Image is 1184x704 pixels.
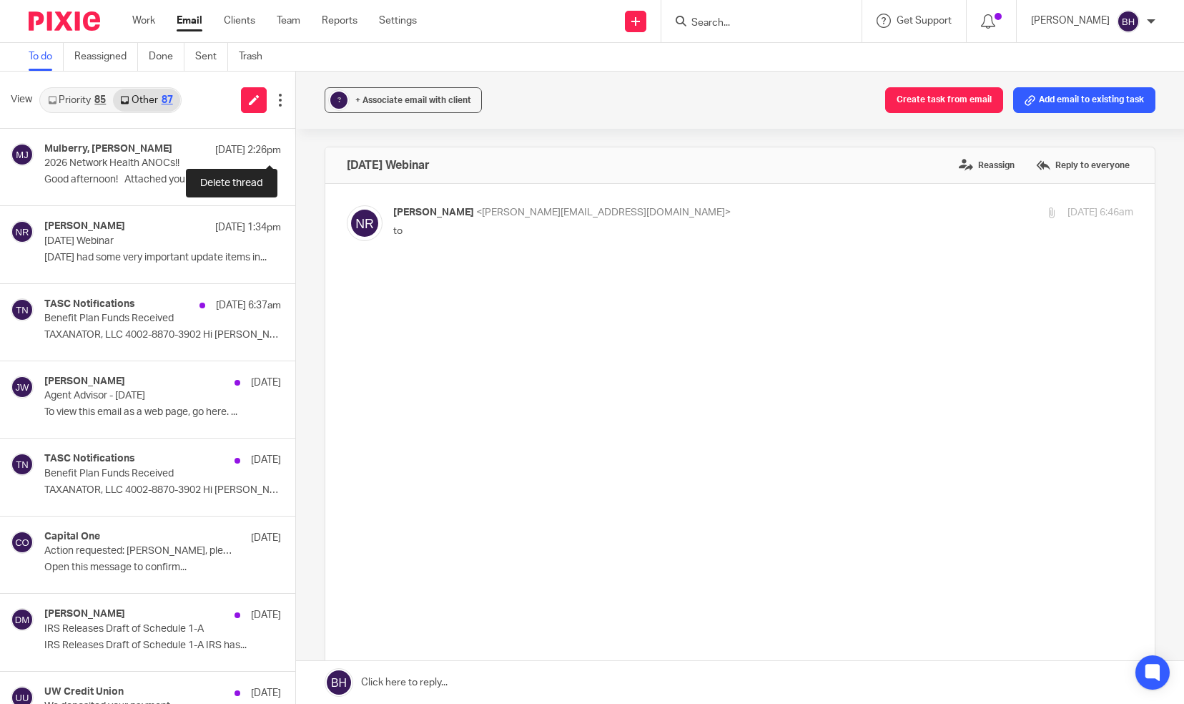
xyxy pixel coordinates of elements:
[216,298,281,313] p: [DATE] 6:37am
[44,453,135,465] h4: TASC Notifications
[239,43,273,71] a: Trash
[74,43,138,71] a: Reassigned
[251,376,281,390] p: [DATE]
[11,92,32,107] span: View
[29,11,100,31] img: Pixie
[44,623,234,635] p: IRS Releases Draft of Schedule 1-A
[149,43,184,71] a: Done
[11,453,34,476] img: svg%3E
[162,95,173,105] div: 87
[325,87,482,113] button: ? + Associate email with client
[955,155,1018,176] label: Reassign
[897,16,952,26] span: Get Support
[44,484,281,497] p: TAXANATOR, LLC 4002-8870-3902 Hi [PERSON_NAME], ...
[251,453,281,467] p: [DATE]
[11,143,34,166] img: svg%3E
[476,207,731,217] span: <[PERSON_NAME][EMAIL_ADDRESS][DOMAIN_NAME]>
[251,608,281,622] p: [DATE]
[44,608,125,620] h4: [PERSON_NAME]
[1032,155,1133,176] label: Reply to everyone
[44,143,172,155] h4: Mulberry, [PERSON_NAME]
[177,14,202,28] a: Email
[1067,205,1133,220] p: [DATE] 6:46am
[1117,10,1140,33] img: svg%3E
[44,298,135,311] h4: TASC Notifications
[113,89,179,112] a: Other87
[11,220,34,243] img: svg%3E
[11,298,34,321] img: svg%3E
[11,376,34,399] img: svg%3E
[215,220,281,235] p: [DATE] 1:34pm
[44,235,234,248] p: [DATE] Webinar
[44,376,125,388] h4: [PERSON_NAME]
[355,96,471,104] span: + Associate email with client
[322,14,357,28] a: Reports
[44,468,234,480] p: Benefit Plan Funds Received
[29,43,64,71] a: To do
[44,640,281,652] p: IRS Releases Draft of Schedule 1-A IRS has...
[44,686,124,698] h4: UW Credit Union
[44,157,234,170] p: 2026 Network Health ANOCs!!
[277,14,300,28] a: Team
[44,531,100,543] h4: Capital One
[379,14,417,28] a: Settings
[132,14,155,28] a: Work
[330,92,347,109] div: ?
[44,174,281,186] p: Good afternoon! Attached you will find...
[44,562,281,574] p: Open this message to confirm...
[347,158,430,172] h4: [DATE] Webinar
[393,226,403,236] span: to
[690,17,819,30] input: Search
[1031,14,1110,28] p: [PERSON_NAME]
[215,143,281,157] p: [DATE] 2:26pm
[44,220,125,233] h4: [PERSON_NAME]
[44,313,234,325] p: Benefit Plan Funds Received
[44,252,281,264] p: [DATE] had some very important update items in...
[393,207,474,217] span: [PERSON_NAME]
[11,531,34,554] img: svg%3E
[94,95,106,105] div: 85
[11,608,34,631] img: svg%3E
[44,406,281,419] p: To view this email as a web page, go here. ...
[251,686,281,700] p: [DATE]
[885,87,1003,113] button: Create task from email
[44,329,281,341] p: TAXANATOR, LLC 4002-8870-3902 Hi [PERSON_NAME], ...
[41,89,113,112] a: Priority85
[1013,87,1155,113] button: Add email to existing task
[224,14,255,28] a: Clients
[347,205,383,241] img: svg%3E
[44,545,234,557] p: Action requested: [PERSON_NAME], please confirm your info
[195,43,228,71] a: Sent
[251,531,281,545] p: [DATE]
[44,390,234,402] p: Agent Advisor - [DATE]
